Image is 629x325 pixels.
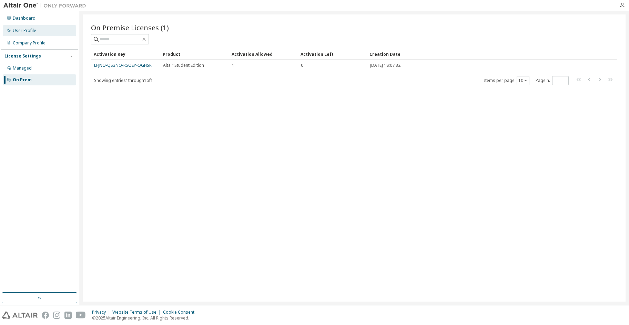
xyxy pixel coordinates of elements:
[92,315,199,321] p: © 2025 Altair Engineering, Inc. All Rights Reserved.
[3,2,90,9] img: Altair One
[76,312,86,319] img: youtube.svg
[301,49,364,60] div: Activation Left
[112,310,163,315] div: Website Terms of Use
[13,65,32,71] div: Managed
[163,310,199,315] div: Cookie Consent
[163,63,204,68] span: Altair Student Edition
[64,312,72,319] img: linkedin.svg
[94,77,153,83] span: Showing entries 1 through 1 of 1
[94,62,152,68] a: LFJNO-QS3NQ-R5OEP-QGHSR
[4,53,41,59] div: License Settings
[163,49,226,60] div: Product
[536,76,569,85] span: Page n.
[518,78,528,83] button: 10
[94,49,157,60] div: Activation Key
[53,312,60,319] img: instagram.svg
[13,15,35,21] div: Dashboard
[232,63,234,68] span: 1
[91,23,169,32] span: On Premise Licenses (1)
[301,63,303,68] span: 0
[92,310,112,315] div: Privacy
[42,312,49,319] img: facebook.svg
[369,49,587,60] div: Creation Date
[13,28,36,33] div: User Profile
[370,63,400,68] span: [DATE] 18:07:32
[484,76,529,85] span: Items per page
[13,77,32,83] div: On Prem
[13,40,45,46] div: Company Profile
[232,49,295,60] div: Activation Allowed
[2,312,38,319] img: altair_logo.svg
